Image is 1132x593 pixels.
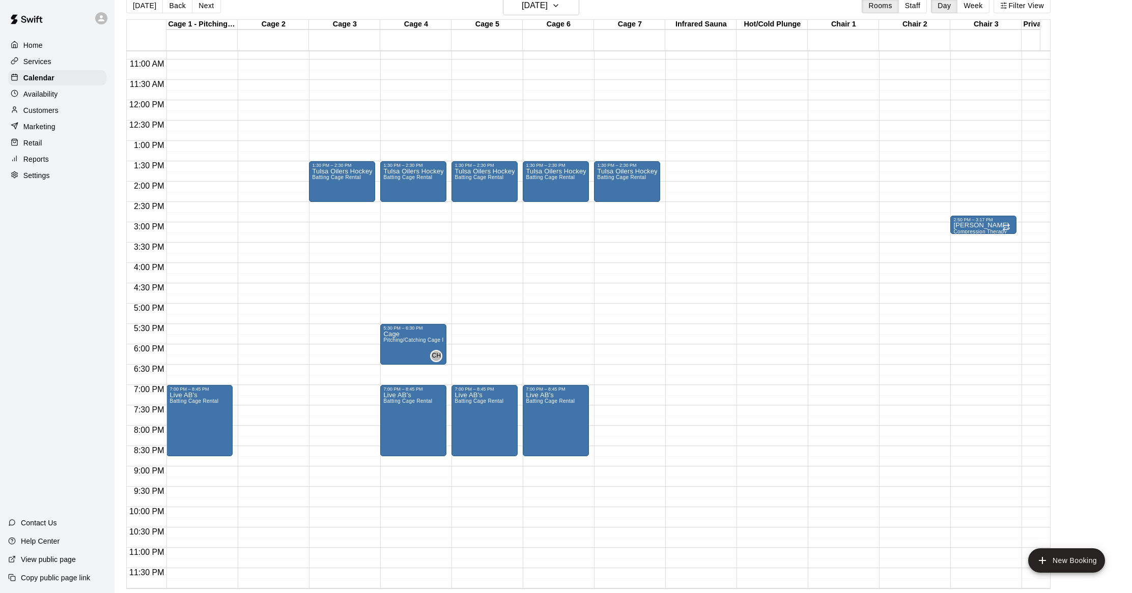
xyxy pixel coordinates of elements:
[131,385,167,394] span: 7:00 PM
[665,20,737,29] div: Infrared Sauna
[23,40,43,50] p: Home
[526,163,586,168] div: 1:30 PM – 2:30 PM
[1022,20,1093,29] div: Private Treatment Room
[451,20,523,29] div: Cage 5
[23,89,58,99] p: Availability
[808,20,879,29] div: Chair 1
[523,161,589,202] div: 1:30 PM – 2:30 PM: Tulsa Oilers Hockey
[430,350,442,362] div: Carter Hope
[380,20,451,29] div: Cage 4
[23,56,51,67] p: Services
[380,324,446,365] div: 5:30 PM – 6:30 PM: Cage
[131,263,167,272] span: 4:00 PM
[131,243,167,251] span: 3:30 PM
[8,103,106,118] a: Customers
[597,163,657,168] div: 1:30 PM – 2:30 PM
[21,536,60,546] p: Help Center
[131,161,167,170] span: 1:30 PM
[23,73,54,83] p: Calendar
[127,568,166,577] span: 11:30 PM
[455,163,515,168] div: 1:30 PM – 2:30 PM
[166,20,238,29] div: Cage 1 - Pitching/Catching Lane
[383,174,432,180] span: Batting Cage Rental
[455,398,503,404] span: Batting Cage Rental
[8,38,106,53] a: Home
[383,163,443,168] div: 1:30 PM – 2:30 PM
[127,121,166,129] span: 12:30 PM
[434,350,442,362] span: Carter Hope
[127,527,166,536] span: 10:30 PM
[166,385,233,456] div: 7:00 PM – 8:45 PM: Live AB’s
[523,385,589,456] div: 7:00 PM – 8:45 PM: Live AB’s
[432,351,441,361] span: CH
[131,222,167,231] span: 3:00 PM
[23,122,55,132] p: Marketing
[131,426,167,434] span: 8:00 PM
[455,174,503,180] span: Batting Cage Rental
[1028,548,1105,573] button: add
[127,80,167,88] span: 11:30 AM
[23,138,42,148] p: Retail
[8,119,106,134] a: Marketing
[312,174,361,180] span: Batting Cage Rental
[131,324,167,333] span: 5:30 PM
[312,163,372,168] div: 1:30 PM – 2:30 PM
[131,487,167,495] span: 9:30 PM
[131,344,167,353] span: 6:00 PM
[169,398,218,404] span: Batting Cage Rental
[380,161,446,202] div: 1:30 PM – 2:30 PM: Tulsa Oilers Hockey
[21,518,57,528] p: Contact Us
[8,168,106,183] a: Settings
[383,337,458,343] span: Pitching/Catching Cage Rental
[523,20,594,29] div: Cage 6
[597,174,646,180] span: Batting Cage Rental
[21,554,76,565] p: View public page
[380,385,446,456] div: 7:00 PM – 8:45 PM: Live AB’s
[1002,223,1010,231] span: Recurring event
[451,161,518,202] div: 1:30 PM – 2:30 PM: Tulsa Oilers Hockey
[23,105,59,115] p: Customers
[131,202,167,211] span: 2:30 PM
[594,161,660,202] div: 1:30 PM – 2:30 PM: Tulsa Oilers Hockey
[879,20,950,29] div: Chair 2
[309,20,380,29] div: Cage 3
[131,283,167,292] span: 4:30 PM
[953,217,1013,222] div: 2:50 PM – 3:17 PM
[953,229,1007,234] span: Compression Therapy
[238,20,309,29] div: Cage 2
[8,70,106,85] a: Calendar
[131,304,167,312] span: 5:00 PM
[8,54,106,69] a: Services
[383,325,443,331] div: 5:30 PM – 6:30 PM
[309,161,375,202] div: 1:30 PM – 2:30 PM: Tulsa Oilers Hockey
[526,398,575,404] span: Batting Cage Rental
[127,100,166,109] span: 12:00 PM
[950,20,1022,29] div: Chair 3
[21,573,90,583] p: Copy public page link
[594,20,665,29] div: Cage 7
[131,182,167,190] span: 2:00 PM
[131,365,167,373] span: 6:30 PM
[8,135,106,151] a: Retail
[131,466,167,475] span: 9:00 PM
[8,86,106,102] a: Availability
[8,152,106,167] div: Reports
[950,216,1016,234] div: 2:50 PM – 3:17 PM: Paul Oliver
[131,446,167,455] span: 8:30 PM
[127,548,166,556] span: 11:00 PM
[23,154,49,164] p: Reports
[127,60,167,68] span: 11:00 AM
[127,507,166,516] span: 10:00 PM
[526,387,586,392] div: 7:00 PM – 8:45 PM
[383,387,443,392] div: 7:00 PM – 8:45 PM
[737,20,808,29] div: Hot/Cold Plunge
[383,398,432,404] span: Batting Cage Rental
